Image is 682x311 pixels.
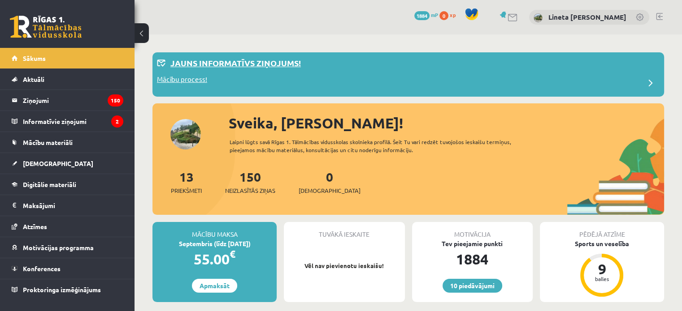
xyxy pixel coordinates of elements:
a: Ziņojumi150 [12,90,123,111]
div: Pēdējā atzīme [540,222,664,239]
div: Tev pieejamie punkti [412,239,533,248]
span: xp [450,11,456,18]
div: Sveika, [PERSON_NAME]! [229,112,664,134]
div: 1884 [412,248,533,270]
span: Priekšmeti [171,186,202,195]
span: Proktoringa izmēģinājums [23,285,101,294]
a: Rīgas 1. Tālmācības vidusskola [10,16,82,38]
a: Sākums [12,48,123,68]
a: Motivācijas programma [12,237,123,258]
a: 150Neizlasītās ziņas [225,169,275,195]
div: 9 [588,262,615,276]
a: 13Priekšmeti [171,169,202,195]
span: 1884 [414,11,430,20]
span: Motivācijas programma [23,243,94,251]
a: 0[DEMOGRAPHIC_DATA] [299,169,361,195]
span: Konferences [23,264,61,273]
div: Septembris (līdz [DATE]) [152,239,277,248]
a: Maksājumi [12,195,123,216]
a: Jauns informatīvs ziņojums! Mācību process! [157,57,660,92]
a: Lineta [PERSON_NAME] [548,13,626,21]
div: Mācību maksa [152,222,277,239]
legend: Maksājumi [23,195,123,216]
a: 10 piedāvājumi [443,279,502,293]
p: Jauns informatīvs ziņojums! [170,57,301,69]
a: 1884 mP [414,11,438,18]
span: [DEMOGRAPHIC_DATA] [299,186,361,195]
span: Mācību materiāli [23,138,73,146]
span: mP [431,11,438,18]
div: Tuvākā ieskaite [284,222,404,239]
a: Mācību materiāli [12,132,123,153]
span: [DEMOGRAPHIC_DATA] [23,159,93,167]
a: Proktoringa izmēģinājums [12,279,123,300]
a: Sports un veselība 9 balles [540,239,664,298]
span: Aktuāli [23,75,44,83]
img: Lineta Linda Kokoreviča [534,13,543,22]
p: Mācību process! [157,74,207,87]
i: 150 [108,94,123,107]
legend: Informatīvie ziņojumi [23,111,123,132]
a: [DEMOGRAPHIC_DATA] [12,153,123,174]
a: Apmaksāt [192,279,237,293]
div: 55.00 [152,248,277,270]
p: Vēl nav pievienotu ieskaišu! [288,261,400,270]
div: Laipni lūgts savā Rīgas 1. Tālmācības vidusskolas skolnieka profilā. Šeit Tu vari redzēt tuvojošo... [230,138,537,154]
a: Atzīmes [12,216,123,237]
span: € [230,247,235,260]
a: Konferences [12,258,123,279]
span: 0 [439,11,448,20]
span: Digitālie materiāli [23,180,76,188]
span: Atzīmes [23,222,47,230]
legend: Ziņojumi [23,90,123,111]
a: Aktuāli [12,69,123,89]
div: Motivācija [412,222,533,239]
a: Digitālie materiāli [12,174,123,195]
span: Neizlasītās ziņas [225,186,275,195]
div: balles [588,276,615,281]
a: Informatīvie ziņojumi2 [12,111,123,132]
div: Sports un veselība [540,239,664,248]
i: 2 [111,115,123,128]
a: 0 xp [439,11,460,18]
span: Sākums [23,54,46,62]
